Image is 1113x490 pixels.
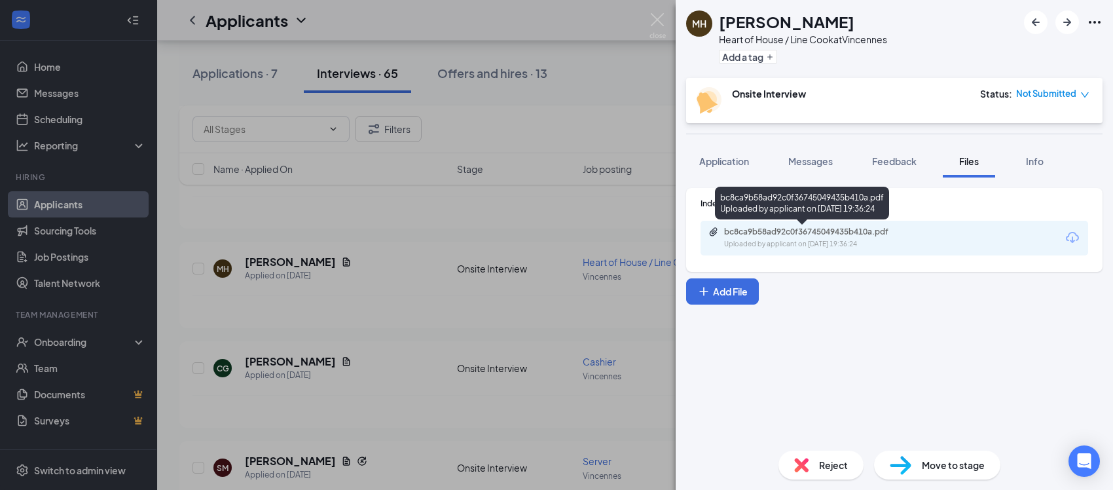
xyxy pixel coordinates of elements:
[872,155,917,167] span: Feedback
[1028,14,1044,30] svg: ArrowLeftNew
[701,198,1088,209] div: Indeed Resume
[980,87,1012,100] div: Status :
[719,33,887,46] div: Heart of House / Line Cook at Vincennes
[1016,87,1076,100] span: Not Submitted
[1068,445,1100,477] div: Open Intercom Messenger
[697,285,710,298] svg: Plus
[692,17,706,30] div: MH
[1087,14,1103,30] svg: Ellipses
[819,458,848,472] span: Reject
[719,50,777,64] button: PlusAdd a tag
[1080,90,1089,100] span: down
[1065,230,1080,246] svg: Download
[699,155,749,167] span: Application
[732,88,806,100] b: Onsite Interview
[922,458,985,472] span: Move to stage
[708,227,719,237] svg: Paperclip
[686,278,759,305] button: Add FilePlus
[708,227,921,250] a: Paperclipbc8ca9b58ad92c0f36745049435b410a.pdfUploaded by applicant on [DATE] 19:36:24
[715,187,889,219] div: bc8ca9b58ad92c0f36745049435b410a.pdf Uploaded by applicant on [DATE] 19:36:24
[959,155,979,167] span: Files
[1059,14,1075,30] svg: ArrowRight
[1026,155,1044,167] span: Info
[724,227,907,237] div: bc8ca9b58ad92c0f36745049435b410a.pdf
[719,10,854,33] h1: [PERSON_NAME]
[788,155,833,167] span: Messages
[1024,10,1048,34] button: ArrowLeftNew
[724,239,921,250] div: Uploaded by applicant on [DATE] 19:36:24
[766,53,774,61] svg: Plus
[1055,10,1079,34] button: ArrowRight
